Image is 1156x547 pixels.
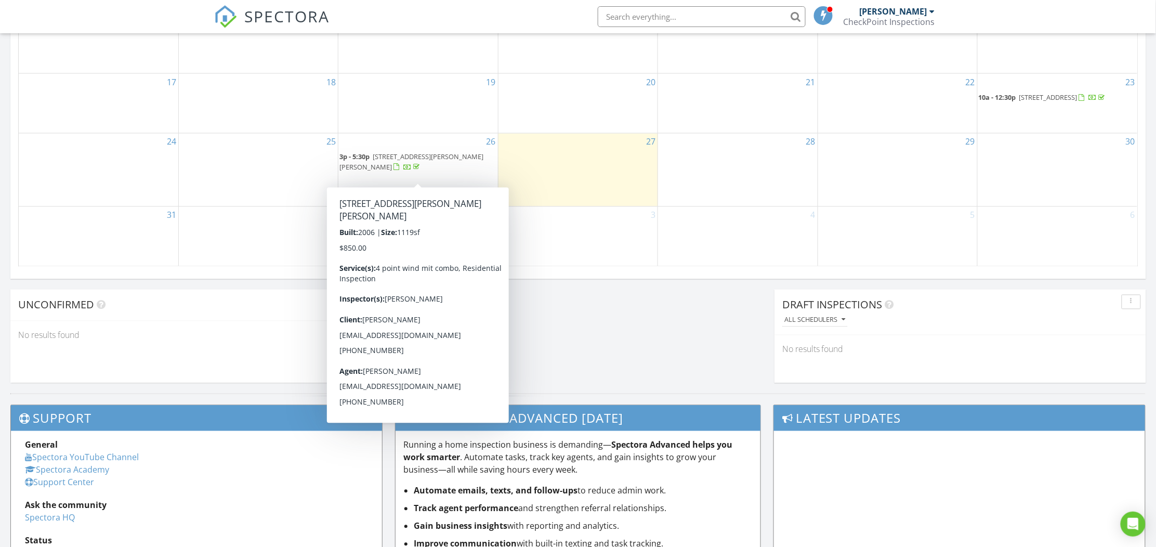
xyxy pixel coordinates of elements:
td: Go to August 22, 2025 [818,74,977,134]
img: The Best Home Inspection Software - Spectora [214,5,237,28]
strong: General [25,439,58,451]
a: Go to August 25, 2025 [324,134,338,150]
a: 3p - 5:30p [STREET_ADDRESS][PERSON_NAME][PERSON_NAME] [339,151,496,174]
a: 10a - 12:30p [STREET_ADDRESS] [979,93,1107,102]
strong: Spectora Advanced helps you work smarter [403,439,732,463]
td: Go to August 26, 2025 [338,134,498,206]
td: Go to August 20, 2025 [498,74,658,134]
span: 3p - 5:30p [339,152,370,162]
input: Search everything... [598,6,806,27]
td: Go to August 30, 2025 [978,134,1137,206]
a: Go to August 22, 2025 [964,74,977,90]
strong: Automate emails, texts, and follow-ups [414,485,577,497]
a: Go to September 4, 2025 [809,207,818,224]
p: Running a home inspection business is demanding— . Automate tasks, track key agents, and gain ins... [403,439,753,476]
a: Go to September 5, 2025 [968,207,977,224]
a: Go to August 23, 2025 [1124,74,1137,90]
div: Status [25,535,368,547]
button: All schedulers [782,314,848,328]
a: Go to August 27, 2025 [644,134,658,150]
strong: Gain business insights [414,520,507,532]
td: Go to September 6, 2025 [978,206,1137,266]
a: Go to September 1, 2025 [329,207,338,224]
a: Go to September 6, 2025 [1128,207,1137,224]
a: Go to August 19, 2025 [484,74,498,90]
span: SPECTORA [244,5,330,27]
div: All schedulers [784,317,846,324]
span: Unconfirmed [18,298,94,312]
td: Go to August 19, 2025 [338,74,498,134]
a: Go to August 18, 2025 [324,74,338,90]
h3: Support [11,406,382,431]
td: Go to September 2, 2025 [338,206,498,266]
td: Go to August 24, 2025 [19,134,178,206]
td: Go to September 5, 2025 [818,206,977,266]
a: Go to August 17, 2025 [165,74,178,90]
td: Go to August 18, 2025 [178,74,338,134]
a: SPECTORA [214,14,330,36]
a: Go to August 24, 2025 [165,134,178,150]
a: 3p - 5:30p [STREET_ADDRESS][PERSON_NAME][PERSON_NAME] [339,152,483,172]
a: Spectora HQ [25,512,75,524]
a: Go to September 3, 2025 [649,207,658,224]
li: to reduce admin work. [414,485,753,497]
td: Go to August 28, 2025 [658,134,818,206]
a: Go to August 30, 2025 [1124,134,1137,150]
span: [STREET_ADDRESS] [1019,93,1078,102]
strong: Track agent performance [414,503,518,514]
td: Go to August 31, 2025 [19,206,178,266]
a: Go to August 28, 2025 [804,134,818,150]
a: Go to August 26, 2025 [484,134,498,150]
td: Go to August 21, 2025 [658,74,818,134]
a: Go to August 31, 2025 [165,207,178,224]
td: Go to August 25, 2025 [178,134,338,206]
div: Open Intercom Messenger [1121,512,1146,537]
h3: Latest Updates [774,406,1145,431]
a: Go to August 29, 2025 [964,134,977,150]
span: Draft Inspections [782,298,883,312]
td: Go to September 1, 2025 [178,206,338,266]
div: No results found [10,321,382,349]
li: with reporting and analytics. [414,520,753,532]
td: Go to September 3, 2025 [498,206,658,266]
div: [PERSON_NAME] [860,6,927,17]
a: Support Center [25,477,94,488]
div: CheckPoint Inspections [844,17,935,27]
a: Go to August 20, 2025 [644,74,658,90]
h3: Try spectora advanced [DATE] [396,406,760,431]
td: Go to August 27, 2025 [498,134,658,206]
a: Spectora YouTube Channel [25,452,139,463]
td: Go to August 17, 2025 [19,74,178,134]
div: No results found [774,335,1146,363]
div: Ask the community [25,499,368,512]
a: Spectora Academy [25,464,109,476]
a: Go to September 2, 2025 [489,207,498,224]
li: and strengthen referral relationships. [414,502,753,515]
td: Go to August 29, 2025 [818,134,977,206]
span: 10a - 12:30p [979,93,1016,102]
a: 10a - 12:30p [STREET_ADDRESS] [979,92,1136,104]
td: Go to August 23, 2025 [978,74,1137,134]
td: Go to September 4, 2025 [658,206,818,266]
a: Go to August 21, 2025 [804,74,818,90]
span: [STREET_ADDRESS][PERSON_NAME][PERSON_NAME] [339,152,483,172]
